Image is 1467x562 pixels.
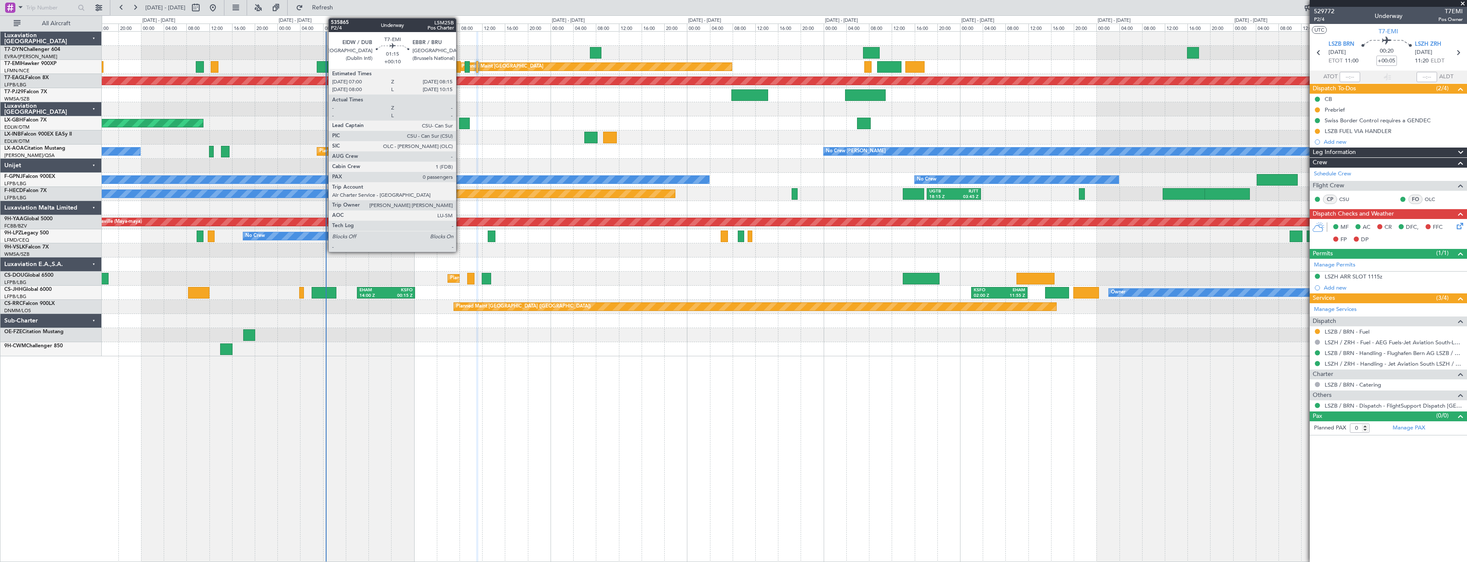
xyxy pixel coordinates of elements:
span: F-GPNJ [4,174,23,179]
div: 04:00 [437,24,460,31]
a: LSZB / BRN - Handling - Flughafen Bern AG LSZB / BRN [1325,349,1463,357]
a: LSZH / ZRH - Fuel - AEG Fuels-Jet Aviation South-LSZH/ZRH [1325,339,1463,346]
div: Add new [1324,138,1463,145]
a: EDLW/DTM [4,138,29,145]
div: 00:00 [277,24,300,31]
span: CS-JHH [4,287,23,292]
a: LFMN/NCE [4,68,29,74]
a: 9H-CWMChallenger 850 [4,343,63,349]
div: 00:00 [1233,24,1256,31]
span: ETOT [1329,57,1343,65]
div: [DATE] - [DATE] [1234,17,1267,24]
span: (2/4) [1436,84,1449,93]
div: 12:00 [1028,24,1051,31]
div: Underway [1375,12,1402,21]
a: F-HECDFalcon 7X [4,188,47,193]
span: [DATE] [1415,48,1432,57]
div: 00:00 [141,24,164,31]
div: Add new [1324,284,1463,291]
div: 08:00 [186,24,209,31]
span: 9H-LPZ [4,231,21,236]
a: LFPB/LBG [4,82,27,88]
span: [DATE] [1329,48,1346,57]
span: 9H-CWM [4,343,26,349]
span: (3/4) [1436,293,1449,302]
div: 12:00 [755,24,778,31]
div: [DATE] - [DATE] [688,17,721,24]
a: F-GPNJFalcon 900EX [4,174,55,179]
div: Owner [1111,286,1125,299]
span: OE-FZE [4,329,22,334]
span: (0/0) [1436,411,1449,420]
div: 00:00 [687,24,710,31]
span: Flight Crew [1313,181,1344,191]
a: [PERSON_NAME]/QSA [4,152,55,159]
a: DNMM/LOS [4,308,31,314]
a: WMSA/SZB [4,96,29,102]
div: 04:00 [1256,24,1278,31]
div: [DATE] - [DATE] [415,17,448,24]
a: 9H-LPZLegacy 500 [4,231,49,236]
button: UTC [1312,26,1327,34]
span: ELDT [1431,57,1444,65]
div: EHAM [359,287,386,293]
div: 20:00 [801,24,823,31]
div: 20:00 [937,24,960,31]
a: WMSA/SZB [4,251,29,257]
div: 08:00 [323,24,346,31]
a: LSZH / ZRH - Handling - Jet Aviation South LSZH / ZRH [1325,360,1463,367]
span: 11:00 [1345,57,1358,65]
div: 00:00 [1096,24,1119,31]
span: Permits [1313,249,1333,259]
div: No Crew [PERSON_NAME] [826,145,886,158]
div: 16:00 [95,24,118,31]
span: Pax [1313,411,1322,421]
a: T7-DYNChallenger 604 [4,47,60,52]
span: FP [1340,236,1347,244]
a: OE-FZECitation Mustang [4,329,64,334]
div: 20:00 [118,24,141,31]
button: Refresh [292,1,343,15]
div: 20:00 [1074,24,1096,31]
span: Charter [1313,370,1333,379]
div: [DATE] - [DATE] [1098,17,1131,24]
div: 16:00 [778,24,801,31]
div: Prebrief [1325,106,1345,113]
div: Planned Maint [GEOGRAPHIC_DATA] [462,60,543,73]
div: 08:00 [733,24,755,31]
div: 08:00 [1278,24,1301,31]
div: 04:00 [300,24,323,31]
div: 16:00 [1187,24,1210,31]
a: LX-INBFalcon 900EX EASy II [4,132,72,137]
a: T7-EAGLFalcon 8X [4,75,49,80]
div: 08:00 [869,24,892,31]
span: 9H-VSLK [4,245,25,250]
div: LSZH ARR SLOT 1115z [1325,273,1382,280]
span: CS-DOU [4,273,24,278]
span: 11:20 [1415,57,1429,65]
a: 9H-YAAGlobal 5000 [4,216,53,222]
div: 08:00 [1142,24,1165,31]
div: 00:00 [960,24,983,31]
div: 20:00 [255,24,277,31]
span: Crew [1313,158,1327,168]
span: ALDT [1439,73,1453,81]
span: Leg Information [1313,148,1356,157]
span: T7EMI [1438,7,1463,16]
a: Manage PAX [1393,424,1425,432]
span: CS-RRC [4,301,23,306]
div: UGTB [929,189,954,195]
input: --:-- [1340,72,1360,82]
a: LFMD/CEQ [4,237,29,243]
div: 03:45 Z [954,194,978,200]
a: Manage Permits [1314,261,1355,269]
a: T7-EMIHawker 900XP [4,61,56,66]
div: 04:00 [1119,24,1142,31]
span: T7-EMI [4,61,21,66]
div: 12:00 [1165,24,1187,31]
a: EVRA/[PERSON_NAME] [4,53,57,60]
div: Swiss Border Control requires a GENDEC [1325,117,1431,124]
span: LX-GBH [4,118,23,123]
div: 00:00 [824,24,846,31]
span: T7-DYN [4,47,24,52]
